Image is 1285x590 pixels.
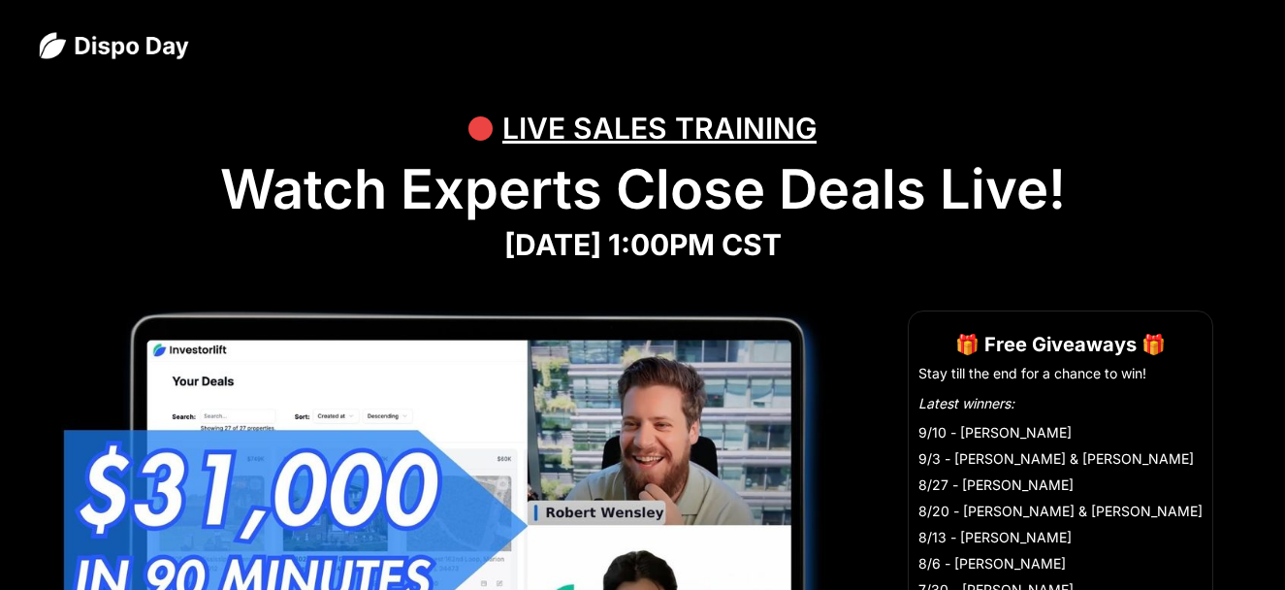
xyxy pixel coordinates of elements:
em: Latest winners: [918,395,1014,411]
strong: [DATE] 1:00PM CST [504,227,782,262]
strong: 🎁 Free Giveaways 🎁 [955,333,1166,356]
h1: Watch Experts Close Deals Live! [39,157,1246,222]
li: Stay till the end for a chance to win! [918,364,1203,383]
div: LIVE SALES TRAINING [502,99,817,157]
